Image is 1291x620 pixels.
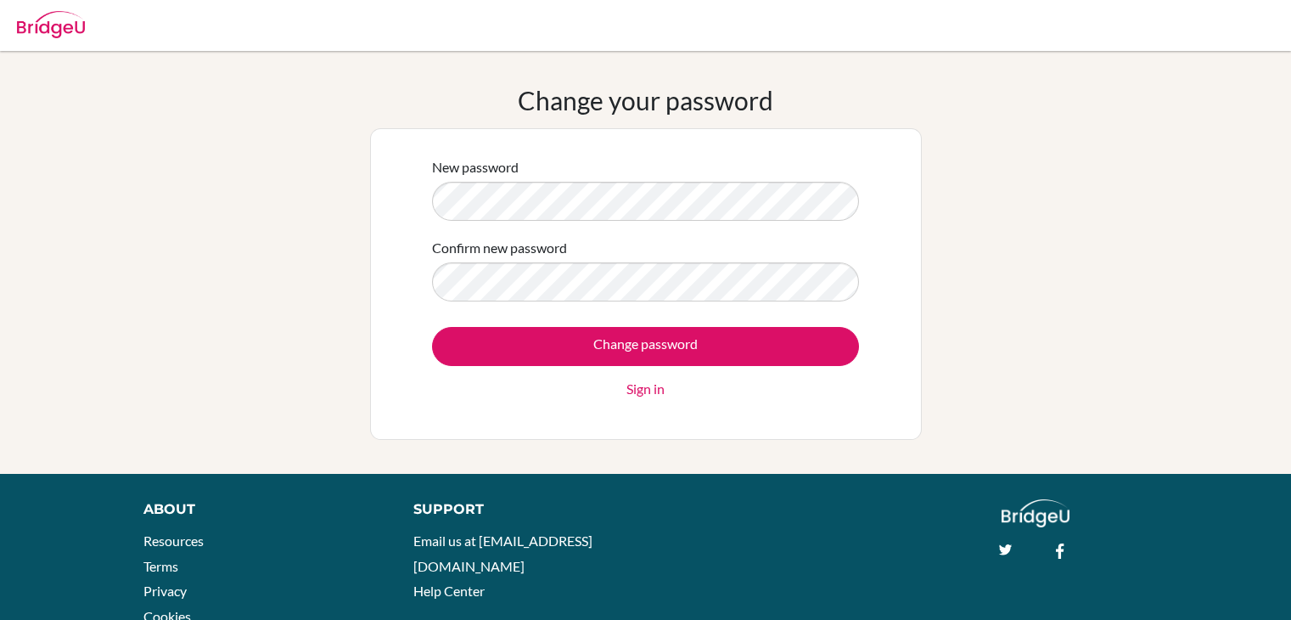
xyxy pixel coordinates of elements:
[518,85,773,116] h1: Change your password
[432,157,519,178] label: New password
[143,499,375,520] div: About
[143,583,187,599] a: Privacy
[143,533,204,549] a: Resources
[413,499,627,520] div: Support
[432,327,859,366] input: Change password
[1002,499,1070,527] img: logo_white@2x-f4f0deed5e89b7ecb1c2cc34c3e3d731f90f0f143d5ea2071677605dd97b5244.png
[17,11,85,38] img: Bridge-U
[413,533,592,574] a: Email us at [EMAIL_ADDRESS][DOMAIN_NAME]
[432,238,567,258] label: Confirm new password
[413,583,485,599] a: Help Center
[626,379,665,399] a: Sign in
[143,558,178,574] a: Terms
